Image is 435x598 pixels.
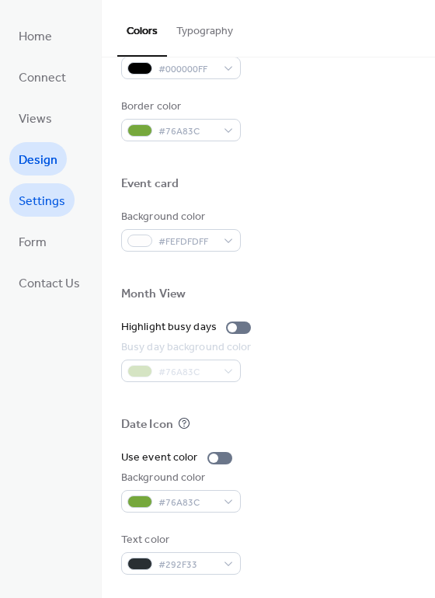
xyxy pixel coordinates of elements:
a: Settings [9,183,75,217]
a: Views [9,101,61,134]
span: #292F33 [158,557,216,573]
span: Design [19,148,57,172]
span: #76A83C [158,123,216,140]
span: #76A83C [158,495,216,511]
span: Settings [19,189,65,214]
div: Text color [121,532,238,548]
span: Views [19,107,52,131]
div: Border color [121,99,238,115]
a: Design [9,142,67,176]
div: Use event color [121,450,198,466]
div: Busy day background color [121,339,252,356]
span: Home [19,25,52,49]
a: Contact Us [9,266,89,299]
div: Event card [121,176,179,193]
span: Connect [19,66,66,90]
a: Home [9,19,61,52]
div: Date Icon [121,417,173,433]
div: Background color [121,470,238,486]
a: Form [9,224,56,258]
span: #000000FF [158,61,216,78]
span: #FEFDFDFF [158,234,216,250]
a: Connect [9,60,75,93]
span: Contact Us [19,272,80,296]
div: Background color [121,209,238,225]
div: Month View [121,287,186,303]
span: Form [19,231,47,255]
div: Highlight busy days [121,319,217,336]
